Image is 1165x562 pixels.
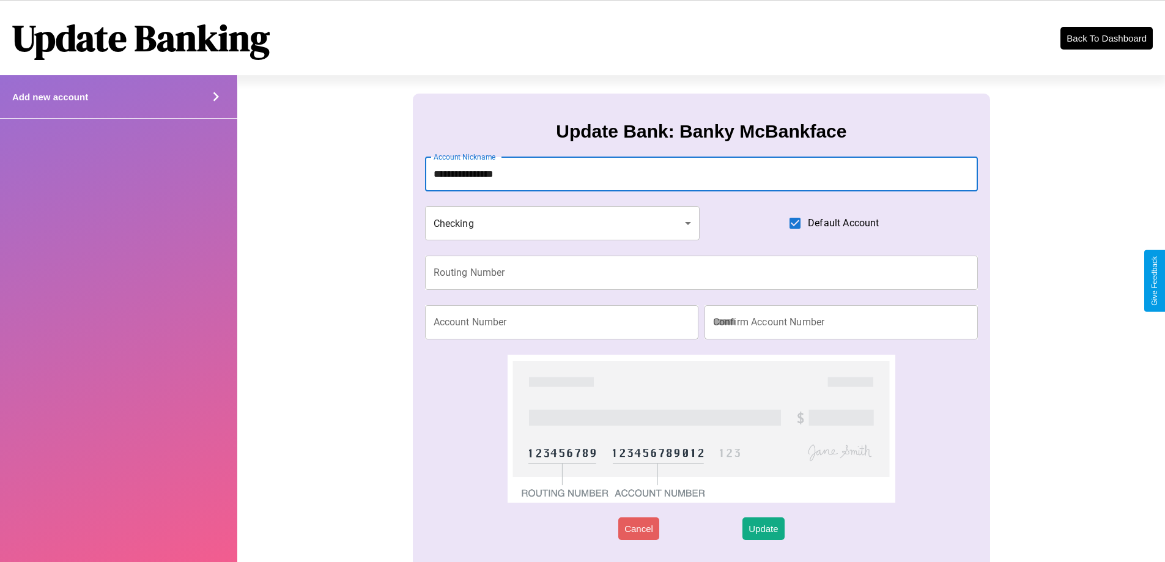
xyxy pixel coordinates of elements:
div: Checking [425,206,700,240]
h1: Update Banking [12,13,270,63]
button: Back To Dashboard [1060,27,1153,50]
button: Cancel [618,517,659,540]
img: check [508,355,895,503]
h4: Add new account [12,92,88,102]
span: Default Account [808,216,879,231]
div: Give Feedback [1150,256,1159,306]
button: Update [742,517,784,540]
h3: Update Bank: Banky McBankface [556,121,846,142]
label: Account Nickname [434,152,496,162]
